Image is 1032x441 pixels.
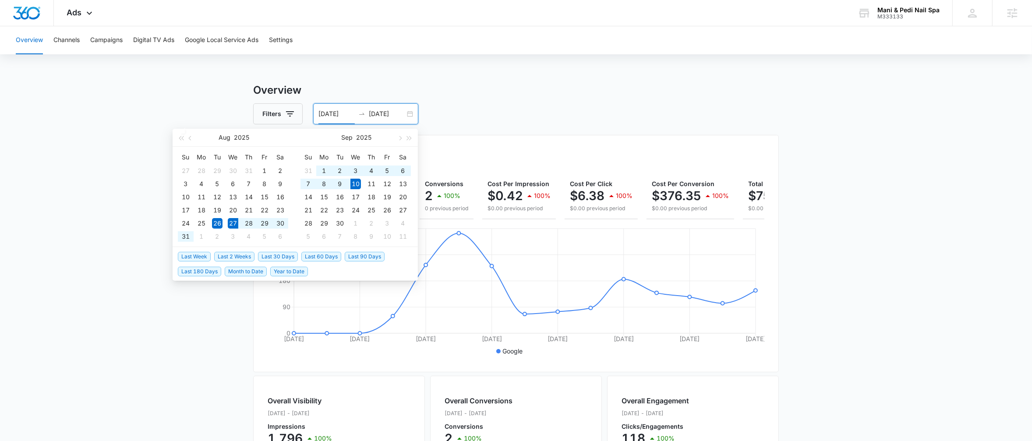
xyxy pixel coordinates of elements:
[379,217,395,230] td: 2025-10-03
[335,192,345,202] div: 16
[348,191,364,204] td: 2025-09-17
[369,109,405,119] input: End date
[366,231,377,242] div: 9
[335,166,345,176] div: 2
[272,164,288,177] td: 2025-08-02
[178,177,194,191] td: 2025-08-03
[300,150,316,164] th: Su
[366,192,377,202] div: 18
[570,180,612,187] span: Cost Per Click
[268,423,332,430] p: Impressions
[212,231,223,242] div: 2
[364,217,379,230] td: 2025-10-02
[228,205,238,215] div: 20
[482,335,502,342] tspan: [DATE]
[241,150,257,164] th: Th
[16,26,43,54] button: Overview
[425,205,468,212] p: 0 previous period
[212,218,223,229] div: 26
[228,179,238,189] div: 6
[253,103,303,124] button: Filters
[279,277,290,284] tspan: 180
[548,335,568,342] tspan: [DATE]
[244,179,254,189] div: 7
[319,218,329,229] div: 29
[382,179,392,189] div: 12
[316,204,332,217] td: 2025-09-22
[225,177,241,191] td: 2025-08-06
[196,218,207,229] div: 25
[364,177,379,191] td: 2025-09-11
[272,217,288,230] td: 2025-08-30
[301,252,341,261] span: Last 60 Days
[316,191,332,204] td: 2025-09-15
[275,192,286,202] div: 16
[225,267,267,276] span: Month to Date
[257,230,272,243] td: 2025-09-05
[748,205,825,212] p: $0.00 previous period
[257,164,272,177] td: 2025-08-01
[228,166,238,176] div: 30
[259,218,270,229] div: 29
[382,231,392,242] div: 10
[272,150,288,164] th: Sa
[318,109,355,119] input: Start date
[652,205,729,212] p: $0.00 previous period
[225,217,241,230] td: 2025-08-27
[445,423,512,430] p: Conversions
[180,231,191,242] div: 31
[212,166,223,176] div: 29
[275,205,286,215] div: 23
[241,204,257,217] td: 2025-08-21
[209,191,225,204] td: 2025-08-12
[534,193,551,199] p: 100%
[241,230,257,243] td: 2025-09-04
[622,423,689,430] p: Clicks/Engagements
[348,150,364,164] th: We
[398,205,408,215] div: 27
[270,267,308,276] span: Year to Date
[269,26,293,54] button: Settings
[259,192,270,202] div: 15
[348,177,364,191] td: 2025-09-10
[379,204,395,217] td: 2025-09-26
[225,164,241,177] td: 2025-07-30
[416,335,436,342] tspan: [DATE]
[234,129,249,146] button: 2025
[303,166,314,176] div: 31
[209,217,225,230] td: 2025-08-26
[748,180,784,187] span: Total Spend
[364,230,379,243] td: 2025-10-09
[335,179,345,189] div: 9
[303,205,314,215] div: 21
[366,166,377,176] div: 4
[214,252,254,261] span: Last 2 Weeks
[364,204,379,217] td: 2025-09-25
[259,166,270,176] div: 1
[275,231,286,242] div: 6
[350,335,370,342] tspan: [DATE]
[178,267,221,276] span: Last 180 Days
[679,335,700,342] tspan: [DATE]
[364,191,379,204] td: 2025-09-18
[398,166,408,176] div: 6
[284,335,304,342] tspan: [DATE]
[350,218,361,229] div: 1
[300,230,316,243] td: 2025-10-05
[258,252,298,261] span: Last 30 Days
[748,189,797,203] p: $752.69
[348,164,364,177] td: 2025-09-03
[364,150,379,164] th: Th
[622,409,689,417] p: [DATE] - [DATE]
[178,164,194,177] td: 2025-07-27
[257,150,272,164] th: Fr
[358,110,365,117] span: swap-right
[395,191,411,204] td: 2025-09-20
[303,218,314,229] div: 28
[335,218,345,229] div: 30
[616,193,633,199] p: 100%
[244,231,254,242] div: 4
[316,230,332,243] td: 2025-10-06
[259,179,270,189] div: 8
[445,395,512,406] h2: Overall Conversions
